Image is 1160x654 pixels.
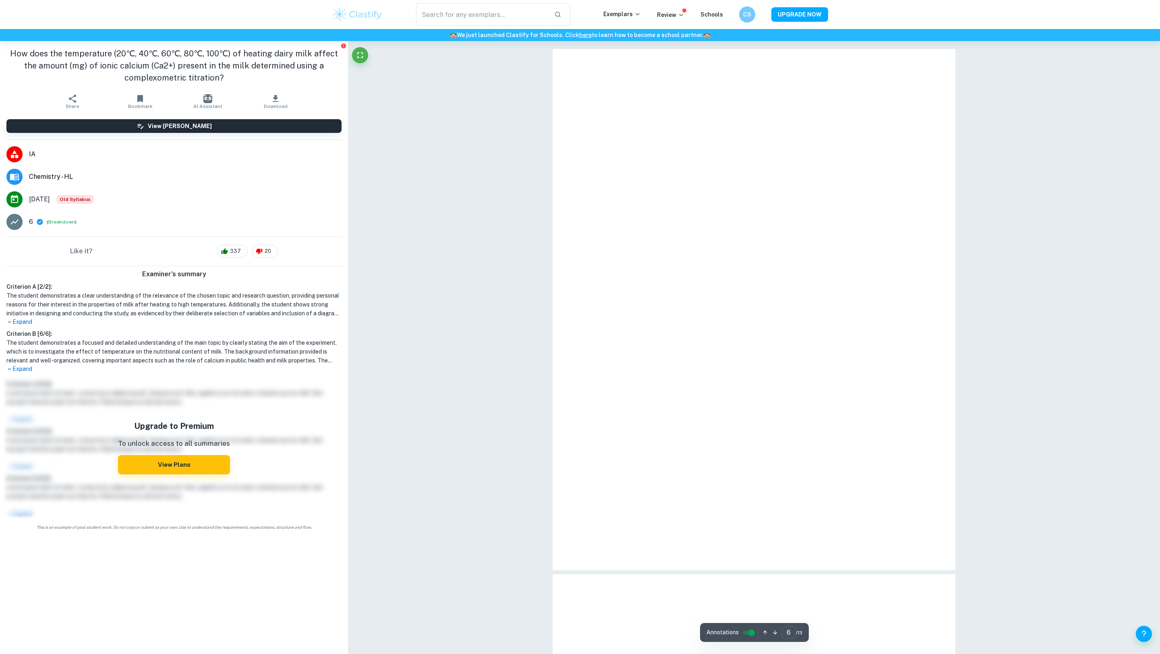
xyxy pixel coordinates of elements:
span: Chemistry - HL [29,172,342,182]
h5: Upgrade to Premium [118,420,230,432]
button: Bookmark [106,90,174,113]
h1: The student demonstrates a focused and detailed understanding of the main topic by clearly statin... [6,338,342,365]
button: Share [39,90,106,113]
span: IA [29,149,342,159]
span: [DATE] [29,195,50,204]
h6: CS [743,10,752,19]
span: Old Syllabus [56,195,94,204]
p: Review [657,10,684,19]
button: Breakdown [48,218,75,226]
button: Fullscreen [352,47,368,63]
p: 6 [29,217,33,227]
h6: Examiner's summary [3,269,345,279]
span: 🏫 [450,32,457,38]
input: Search for any exemplars... [416,3,548,26]
button: UPGRADE NOW [771,7,828,22]
h6: Like it? [70,246,93,256]
h6: Criterion A [ 2 / 2 ]: [6,282,342,291]
a: here [579,32,592,38]
h6: We just launched Clastify for Schools. Click to learn how to become a school partner. [2,31,1158,39]
span: Download [264,103,288,109]
span: This is an example of past student work. Do not copy or submit as your own. Use to understand the... [3,524,345,530]
button: View Plans [118,455,230,474]
button: Report issue [340,43,346,49]
h6: Criterion B [ 6 / 6 ]: [6,329,342,338]
span: 🏫 [704,32,710,38]
h6: View [PERSON_NAME] [148,122,212,130]
span: 20 [260,247,275,255]
button: AI Assistant [174,90,242,113]
h1: The student demonstrates a clear understanding of the relevance of the chosen topic and research ... [6,291,342,318]
button: Download [242,90,309,113]
div: Starting from the May 2025 session, the Chemistry IA requirements have changed. It's OK to refer ... [56,195,94,204]
div: 20 [252,245,278,258]
span: AI Assistant [193,103,222,109]
span: Bookmark [128,103,153,109]
p: Expand [6,365,342,373]
p: Exemplars [603,10,641,19]
img: AI Assistant [203,94,212,103]
a: Schools [700,11,723,18]
div: 337 [217,245,248,258]
p: Expand [6,318,342,326]
span: / 13 [796,629,802,636]
span: 337 [226,247,245,255]
button: Help and Feedback [1136,626,1152,642]
img: Clastify logo [332,6,383,23]
span: Annotations [706,628,739,637]
button: CS [739,6,755,23]
h1: How does the temperature (20℃, 40℃, 60℃, 80℃, 100℃) of heating dairy milk affect the amount (mg) ... [6,48,342,84]
button: View [PERSON_NAME] [6,119,342,133]
span: ( ) [47,218,77,226]
span: Share [66,103,79,109]
p: To unlock access to all summaries [118,439,230,449]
